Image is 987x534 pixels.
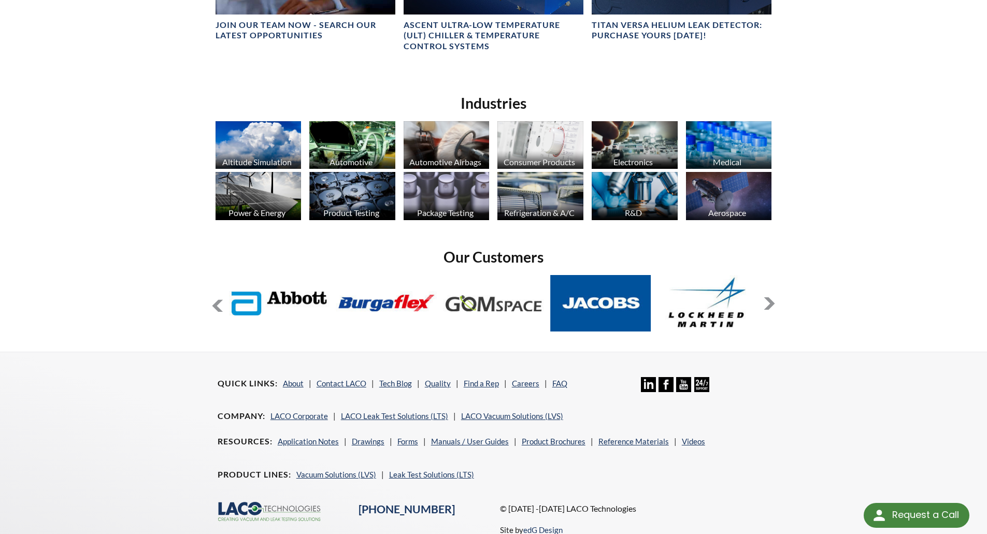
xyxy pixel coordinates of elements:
a: Aerospace [686,172,772,223]
a: Automotive [309,121,395,172]
a: Automotive Airbags [404,121,490,172]
a: LACO Leak Test Solutions (LTS) [341,411,448,421]
div: Electronics [590,157,677,167]
a: LACO Vacuum Solutions (LVS) [461,411,563,421]
img: Abbott-Labs.jpg [229,275,330,331]
a: Package Testing [404,172,490,223]
a: Reference Materials [598,437,669,446]
img: industry_ProductTesting_670x376.jpg [309,172,395,220]
a: Drawings [352,437,384,446]
a: Power & Energy [216,172,302,223]
div: R&D [590,208,677,218]
h2: Our Customers [211,248,776,267]
div: Automotive Airbags [402,157,489,167]
img: industry_Medical_670x376.jpg [686,121,772,169]
div: Automotive [308,157,394,167]
a: Product Testing [309,172,395,223]
img: Artboard_1.jpg [686,172,772,220]
img: industry_Auto-Airbag_670x376.jpg [404,121,490,169]
h2: Industries [211,94,776,113]
a: Quality [425,379,451,388]
img: Burgaflex.jpg [336,275,437,331]
a: Leak Test Solutions (LTS) [389,470,474,479]
p: © [DATE] -[DATE] LACO Technologies [500,502,770,515]
div: Medical [684,157,771,167]
a: 24/7 Support [694,384,709,394]
a: FAQ [552,379,567,388]
div: Refrigeration & A/C [496,208,582,218]
a: R&D [592,172,678,223]
a: Altitude Simulation [216,121,302,172]
h4: Quick Links [218,378,278,389]
a: Vacuum Solutions (LVS) [296,470,376,479]
img: 24/7 Support Icon [694,377,709,392]
img: round button [871,507,888,524]
a: Product Brochures [522,437,585,446]
div: Request a Call [864,503,969,528]
a: Application Notes [278,437,339,446]
h4: Join our team now - SEARCH OUR LATEST OPPORTUNITIES [216,20,395,41]
a: [PHONE_NUMBER] [359,502,455,516]
img: industry_Package_670x376.jpg [404,172,490,220]
img: industry_Consumer_670x376.jpg [497,121,583,169]
img: Lockheed-Martin.jpg [657,275,759,331]
div: Consumer Products [496,157,582,167]
a: Tech Blog [379,379,412,388]
div: Power & Energy [214,208,301,218]
div: Request a Call [892,503,959,527]
img: industry_Electronics_670x376.jpg [592,121,678,169]
a: Electronics [592,121,678,172]
a: LACO Corporate [270,411,328,421]
a: Find a Rep [464,379,499,388]
div: Package Testing [402,208,489,218]
a: Refrigeration & A/C [497,172,583,223]
img: industry_AltitudeSim_670x376.jpg [216,121,302,169]
img: industry_Automotive_670x376.jpg [309,121,395,169]
div: Aerospace [684,208,771,218]
img: industry_Power-2_670x376.jpg [216,172,302,220]
img: industry_HVAC_670x376.jpg [497,172,583,220]
a: Careers [512,379,539,388]
img: industry_R_D_670x376.jpg [592,172,678,220]
h4: Ascent Ultra-Low Temperature (ULT) Chiller & Temperature Control Systems [404,20,583,52]
h4: TITAN VERSA Helium Leak Detector: Purchase Yours [DATE]! [592,20,771,41]
div: Altitude Simulation [214,157,301,167]
h4: Product Lines [218,469,291,480]
a: Videos [682,437,705,446]
div: Product Testing [308,208,394,218]
img: Jacobs.jpg [550,275,651,331]
a: Consumer Products [497,121,583,172]
a: Contact LACO [317,379,366,388]
h4: Company [218,411,265,422]
img: GOM-Space.jpg [443,275,544,331]
a: Manuals / User Guides [431,437,509,446]
a: Forms [397,437,418,446]
h4: Resources [218,436,273,447]
a: Medical [686,121,772,172]
a: About [283,379,304,388]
